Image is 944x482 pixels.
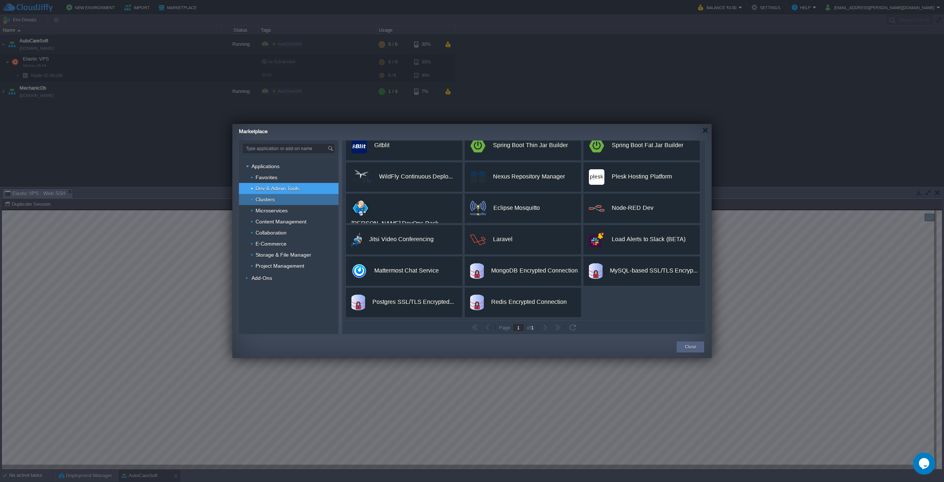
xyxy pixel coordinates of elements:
[913,452,937,475] iframe: chat widget
[612,138,683,153] div: Spring Boot Fat Jar Builder
[531,325,534,330] span: 1
[610,263,698,278] div: MySQL-based SSL/TLS Encrypted Connection (MySQL/MariaDB/Percona)
[496,325,513,330] div: Page
[251,275,273,281] a: Add-Ons
[369,232,434,247] div: Jitsi Video Conferencing
[612,169,672,184] div: Plesk Hosting Platform
[374,263,439,278] div: Mattermost Chat Service
[470,138,486,153] img: spring-boot-logo.png
[255,229,288,236] a: Collaboration
[255,263,305,269] a: Project Management
[470,263,484,279] img: mongo-ssl-addon.svg
[372,294,454,310] div: Postgres SSL/TLS Encrypted Connection
[589,201,604,216] img: node-red-logo.png
[255,174,278,181] a: Favorites
[255,218,308,225] a: Content Management
[589,169,604,185] img: plesk.png
[493,232,513,247] div: Laravel
[351,295,365,310] img: postgres-ssl-logo.svg
[351,138,367,153] img: public.php
[379,169,453,184] div: WildFly Continuous Deployment
[493,138,568,153] div: Spring Boot Thin Jar Builder
[491,263,578,278] div: MongoDB Encrypted Connection
[374,138,389,153] div: Gitblit
[351,200,369,216] img: jenkins-jelastic.png
[685,343,696,351] button: Close
[239,128,268,134] span: Marketplace
[612,232,686,247] div: Load Alerts to Slack (BETA)
[589,232,604,247] img: slack-notification-logo.png
[255,240,288,247] a: E-Commerce
[493,169,565,184] div: Nexus Repository Manager
[491,294,567,310] div: Redis Encrypted Connection
[351,169,372,185] img: wildfly-logo-70px.png
[589,263,603,279] img: mysql-based-ssl-addon.svg
[470,201,486,216] img: mosquitto-logo.png
[251,163,281,170] a: Applications
[470,232,486,247] img: logo-transparent.png
[255,185,301,192] a: Dev & Admin Tools
[470,295,484,310] img: redis-ssl-addon.svg
[612,200,653,216] div: Node-RED Dev
[255,207,289,214] a: Microservices
[255,196,276,203] a: Clusters
[524,325,536,330] div: of
[351,263,367,279] img: mattermost-logo-small.png
[470,169,486,185] img: Nexus.png
[351,232,362,247] img: logo_small.svg
[589,138,604,153] img: spring-boot-logo.png
[493,200,540,216] div: Eclipse Mosquitto
[351,216,438,231] div: [PERSON_NAME] DevOps Pack
[255,252,312,258] a: Storage & File Manager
